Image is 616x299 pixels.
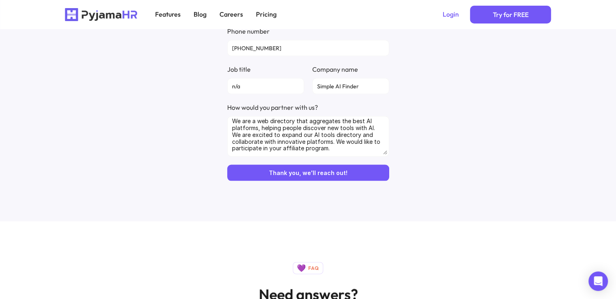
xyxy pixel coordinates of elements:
[155,11,181,18] p: Features
[215,8,248,21] a: Careers
[493,9,529,20] p: Try for FREE
[312,64,358,74] p: Company name
[227,78,304,94] input: Job title
[227,103,318,112] p: How would you partner with us?
[227,40,389,56] input: Phone number
[588,271,608,291] div: Open Intercom Messenger
[312,78,389,94] input: Company name
[470,6,551,23] a: Primary
[194,11,207,18] p: Blog
[443,11,459,18] p: Login
[227,116,389,157] textarea: How would you partner with us?
[251,8,281,21] a: Pricing
[269,170,347,177] p: Thank you, we'll reach out!
[438,8,464,21] a: Login
[189,8,211,21] a: Blog
[256,11,277,18] p: Pricing
[227,26,270,36] p: Phone number
[227,165,389,181] button: Thank you, we'll reach out!
[220,11,243,18] p: Careers
[297,264,306,273] p: 💜
[150,8,185,21] a: Features
[227,64,251,74] p: Job title
[308,265,319,271] p: FAQ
